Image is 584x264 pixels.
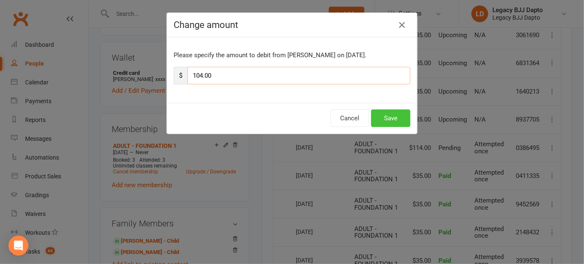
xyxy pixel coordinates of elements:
p: Please specify the amount to debit from [PERSON_NAME] on [DATE]. [174,50,410,60]
button: Save [371,109,410,127]
button: Cancel [330,109,369,127]
div: Open Intercom Messenger [8,236,28,256]
span: $ [174,67,187,84]
h4: Change amount [174,20,410,30]
button: Close [395,18,409,32]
